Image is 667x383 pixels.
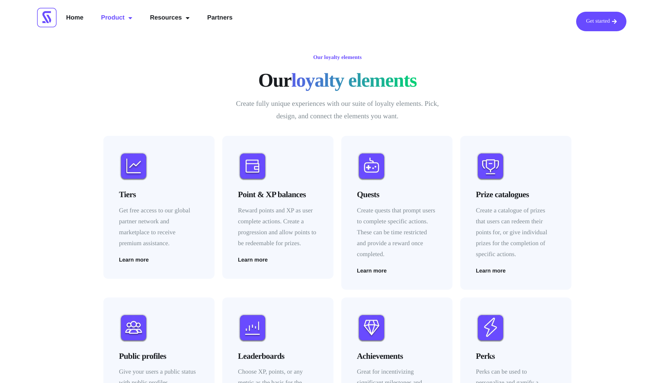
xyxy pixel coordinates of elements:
h4: Leaderboards [238,350,318,362]
h1: Our [105,68,569,92]
p: Create fully unique experiences with our suite of loyalty elements. Pick, design, and connect the... [236,98,439,122]
nav: Menu [60,12,239,24]
img: Loyalty elements - point and experience balances icon [238,151,267,181]
h4: Quests [357,189,437,200]
a: Home [60,12,89,24]
img: Loyalty elements - prize catalogue icon [476,151,505,181]
img: Loyalty elements - leaderboard icon [238,313,267,342]
img: Loyalty elements - achievement icon [357,313,386,342]
img: Scrimmage Square Icon Logo [37,8,57,27]
p: Get free access to our global partner network and marketplace to receive premium assistance. [119,205,199,249]
h4: Perks [476,350,556,362]
img: Loyalty elements - tiers icon [119,151,148,181]
a: Learn more [119,257,149,262]
p: Create quests that prompt users to complete specific actions. These can be time restricted and pr... [357,205,437,260]
img: Loyalty elements - quest icon [357,151,386,181]
p: Create a catalogue of prizes that users can redeem their points for, or give individual prizes fo... [476,205,556,260]
img: Loyalty elements - perk icon [476,313,505,342]
a: Product [95,12,138,24]
h6: Our loyalty elements [309,53,365,63]
span: Get started [586,19,610,24]
h4: Tiers [119,189,199,200]
a: Learn more [238,257,268,262]
a: Learn more [476,268,506,273]
p: Reward points and XP as user complete actions. Create a progression and allow points to be redeem... [238,205,318,249]
a: Partners [201,12,238,24]
h4: Prize catalogues [476,189,556,200]
a: Get started [576,12,626,31]
h4: Public profiles [119,350,199,362]
a: Learn more [357,268,387,273]
h4: Point & XP balances [238,189,318,200]
img: Loyalty elements - public profiles icon [119,313,148,342]
a: Resources [144,12,195,24]
span: loyalty elements [291,68,417,92]
h4: Achievements [357,350,437,362]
